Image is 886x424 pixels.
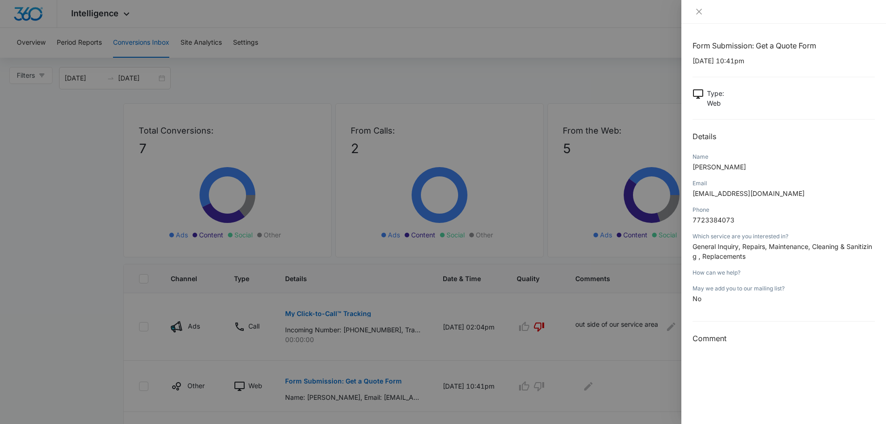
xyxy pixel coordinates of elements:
p: [DATE] 10:41pm [693,56,875,66]
div: How can we help? [693,269,875,277]
span: No [693,295,701,303]
div: Which service are you interested in? [693,232,875,241]
span: 7723384073 [693,216,734,224]
button: Close [693,7,706,16]
div: Name [693,153,875,161]
h3: Comment [693,333,875,344]
span: General Inquiry, Repairs, Maintenance, Cleaning & Sanitizing , Replacements [693,242,872,260]
h2: Details [693,131,875,142]
h1: Form Submission: Get a Quote Form [693,40,875,51]
div: Email [693,179,875,188]
div: Phone [693,206,875,214]
div: May we add you to our mailing list? [693,284,875,293]
span: close [695,8,703,15]
p: Web [707,98,724,108]
p: Type : [707,88,724,98]
span: [EMAIL_ADDRESS][DOMAIN_NAME] [693,189,805,197]
span: [PERSON_NAME] [693,163,746,171]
